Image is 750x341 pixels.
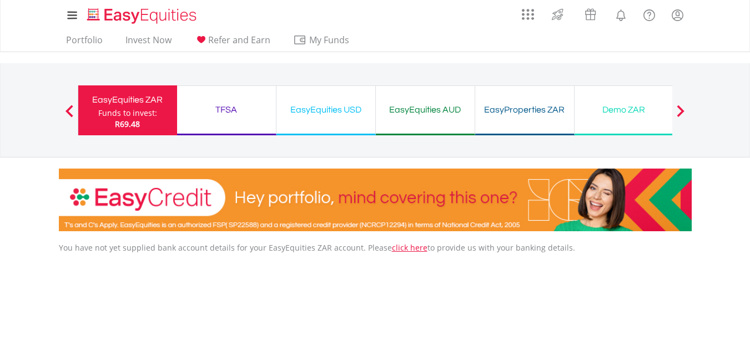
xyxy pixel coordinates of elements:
img: thrive-v2.svg [548,6,567,23]
span: R69.48 [115,119,140,129]
a: Notifications [607,3,635,25]
a: Refer and Earn [190,34,275,52]
p: You have not yet supplied bank account details for your EasyEquities ZAR account. Please to provi... [59,242,692,253]
a: AppsGrid [515,3,541,21]
div: TFSA [184,102,269,118]
button: Previous [58,110,80,121]
button: Next [670,110,692,121]
div: Demo ZAR [581,102,667,118]
a: Portfolio [62,34,107,52]
a: Invest Now [121,34,176,52]
div: EasyEquities USD [283,102,369,118]
img: EasyEquities_Logo.png [85,7,201,25]
a: click here [392,242,427,253]
a: Vouchers [574,3,607,23]
span: Refer and Earn [208,34,270,46]
img: grid-menu-icon.svg [522,8,534,21]
a: Home page [83,3,201,25]
img: EasyCredit Promotion Banner [59,169,692,231]
span: My Funds [293,33,366,47]
div: EasyEquities ZAR [85,92,170,108]
a: FAQ's and Support [635,3,663,25]
div: EasyEquities AUD [382,102,468,118]
div: Funds to invest: [98,108,157,119]
div: EasyProperties ZAR [482,102,567,118]
img: vouchers-v2.svg [581,6,600,23]
a: My Profile [663,3,692,27]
